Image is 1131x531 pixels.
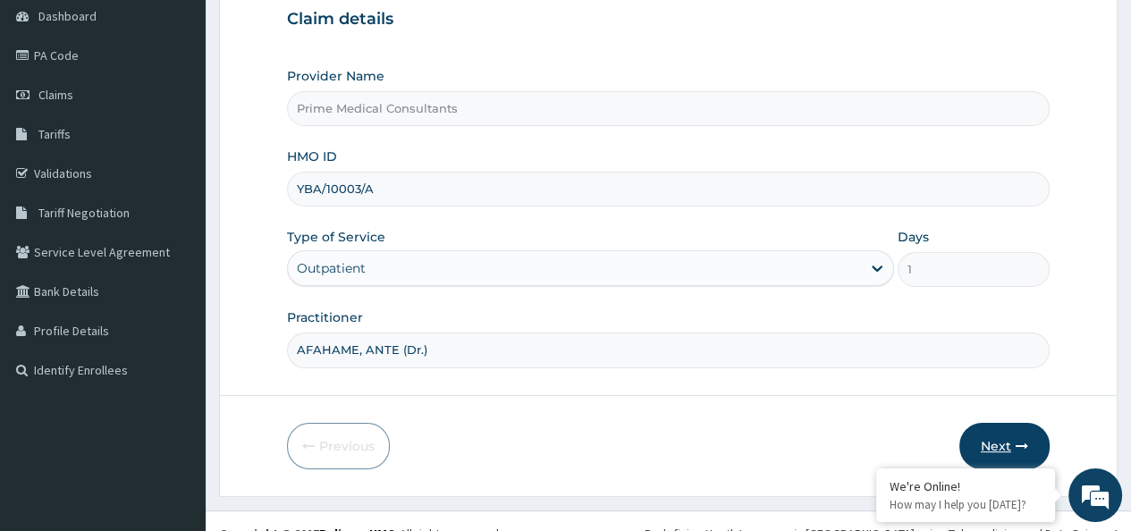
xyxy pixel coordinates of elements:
button: Previous [287,423,390,469]
h3: Claim details [287,10,1050,29]
div: Outpatient [297,259,366,277]
span: Claims [38,87,73,103]
label: Practitioner [287,308,363,326]
input: Enter HMO ID [287,172,1050,206]
span: We're online! [104,155,247,335]
label: Days [898,228,929,246]
label: HMO ID [287,147,337,165]
img: d_794563401_company_1708531726252_794563401 [33,89,72,134]
div: Chat with us now [93,100,300,123]
span: Tariff Negotiation [38,205,130,221]
span: Dashboard [38,8,97,24]
p: How may I help you today? [890,497,1042,512]
input: Enter Name [287,333,1050,367]
label: Provider Name [287,67,384,85]
textarea: Type your message and hit 'Enter' [9,347,341,409]
div: Minimize live chat window [293,9,336,52]
button: Next [959,423,1050,469]
div: We're Online! [890,478,1042,494]
label: Type of Service [287,228,385,246]
span: Tariffs [38,126,71,142]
